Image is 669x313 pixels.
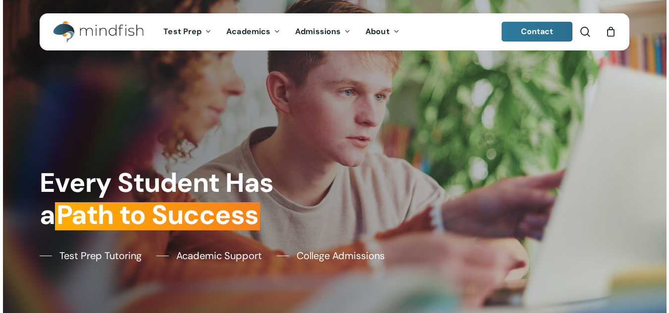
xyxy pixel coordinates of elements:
[226,26,270,37] span: Academics
[176,248,262,263] span: Academic Support
[156,13,407,50] nav: Main Menu
[521,26,554,37] span: Contact
[156,248,262,263] a: Academic Support
[288,28,358,36] a: Admissions
[295,26,341,37] span: Admissions
[277,248,385,263] a: College Admissions
[502,22,573,42] a: Contact
[40,248,142,263] a: Test Prep Tutoring
[219,28,288,36] a: Academics
[156,28,219,36] a: Test Prep
[59,248,142,263] span: Test Prep Tutoring
[163,26,202,37] span: Test Prep
[55,197,260,232] em: Path to Success
[40,13,629,50] header: Main Menu
[297,248,385,263] span: College Admissions
[358,28,407,36] a: About
[40,167,328,231] h1: Every Student Has a
[365,26,390,37] span: About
